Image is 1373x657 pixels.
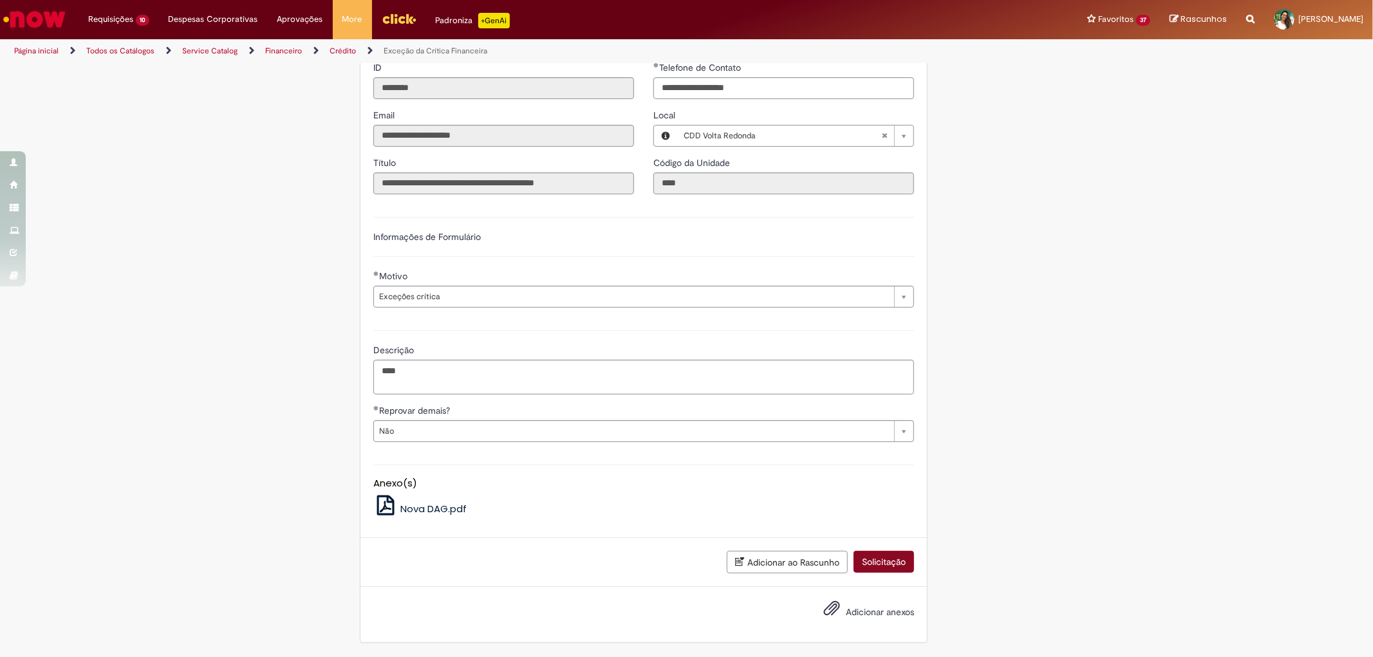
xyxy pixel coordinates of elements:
button: Adicionar ao Rascunho [727,551,848,573]
span: Rascunhos [1181,13,1227,25]
a: Página inicial [14,46,59,56]
span: Somente leitura - Título [373,157,398,169]
a: Service Catalog [182,46,238,56]
span: Não [379,421,888,441]
a: Financeiro [265,46,302,56]
ul: Trilhas de página [10,39,906,63]
span: Somente leitura - ID [373,62,384,73]
img: click_logo_yellow_360x200.png [382,9,416,28]
span: Somente leitura - Email [373,109,397,121]
span: Requisições [88,13,133,26]
span: 10 [136,15,149,26]
input: Telefone de Contato [653,77,914,99]
span: Adicionar anexos [846,606,914,618]
span: Reprovar demais? [379,405,453,416]
input: Email [373,125,634,147]
span: Descrição [373,344,416,356]
input: Código da Unidade [653,172,914,194]
span: Motivo [379,270,410,282]
span: Favoritos [1098,13,1134,26]
span: More [342,13,362,26]
span: Obrigatório Preenchido [373,405,379,411]
a: Rascunhos [1170,14,1227,26]
img: ServiceNow [1,6,68,32]
input: ID [373,77,634,99]
p: +GenAi [478,13,510,28]
button: Adicionar anexos [820,597,843,626]
span: Local [653,109,678,121]
span: [PERSON_NAME] [1298,14,1363,24]
abbr: Limpar campo Local [875,125,894,146]
span: Nova DAG.pdf [400,502,467,515]
button: Local, Visualizar este registro CDD Volta Redonda [654,125,677,146]
span: CDD Volta Redonda [684,125,881,146]
a: CDD Volta RedondaLimpar campo Local [677,125,913,146]
a: Crédito [330,46,356,56]
span: Aprovações [277,13,323,26]
input: Título [373,172,634,194]
span: Obrigatório Preenchido [653,62,659,68]
a: Todos os Catálogos [86,46,154,56]
label: Somente leitura - Código da Unidade [653,156,733,169]
a: Exceção da Crítica Financeira [384,46,487,56]
h5: Anexo(s) [373,478,914,489]
textarea: Descrição [373,360,914,394]
label: Somente leitura - ID [373,61,384,74]
button: Solicitação [854,551,914,573]
a: Nova DAG.pdf [373,502,467,515]
label: Somente leitura - Email [373,109,397,122]
div: Padroniza [436,13,510,28]
span: Exceções crítica [379,286,888,307]
span: 37 [1136,15,1150,26]
label: Informações de Formulário [373,231,481,243]
span: Despesas Corporativas [169,13,258,26]
span: Telefone de Contato [659,62,743,73]
span: Somente leitura - Código da Unidade [653,157,733,169]
span: Obrigatório Preenchido [373,271,379,276]
label: Somente leitura - Título [373,156,398,169]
